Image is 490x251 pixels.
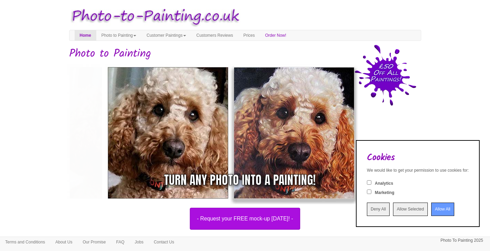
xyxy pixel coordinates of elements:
[367,203,390,216] input: Deny All
[164,171,316,189] div: Turn any photo into a painting!
[130,237,149,247] a: Jobs
[50,237,77,247] a: About Us
[355,45,416,106] img: 50 pound price drop
[149,237,179,247] a: Contact Us
[102,61,360,204] img: monty-small.jpg
[75,30,96,41] a: Home
[111,237,130,247] a: FAQ
[96,30,141,41] a: Photo to Painting
[64,61,322,204] img: Oil painting of a dog
[66,3,242,30] img: Photo to Painting
[431,203,454,216] input: Allow All
[141,30,191,41] a: Customer Paintings
[190,208,301,230] button: - Request your FREE mock-up [DATE]! -
[440,237,483,244] p: Photo To Painting 2025
[367,153,469,163] h2: Cookies
[69,48,421,60] h1: Photo to Painting
[77,237,111,247] a: Our Promise
[375,190,394,196] label: Marketing
[367,168,469,173] div: We would like to get your permission to use cookies for:
[191,30,238,41] a: Customers Reviews
[393,203,428,216] input: Allow Selected
[238,30,260,41] a: Prices
[260,30,291,41] a: Order Now!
